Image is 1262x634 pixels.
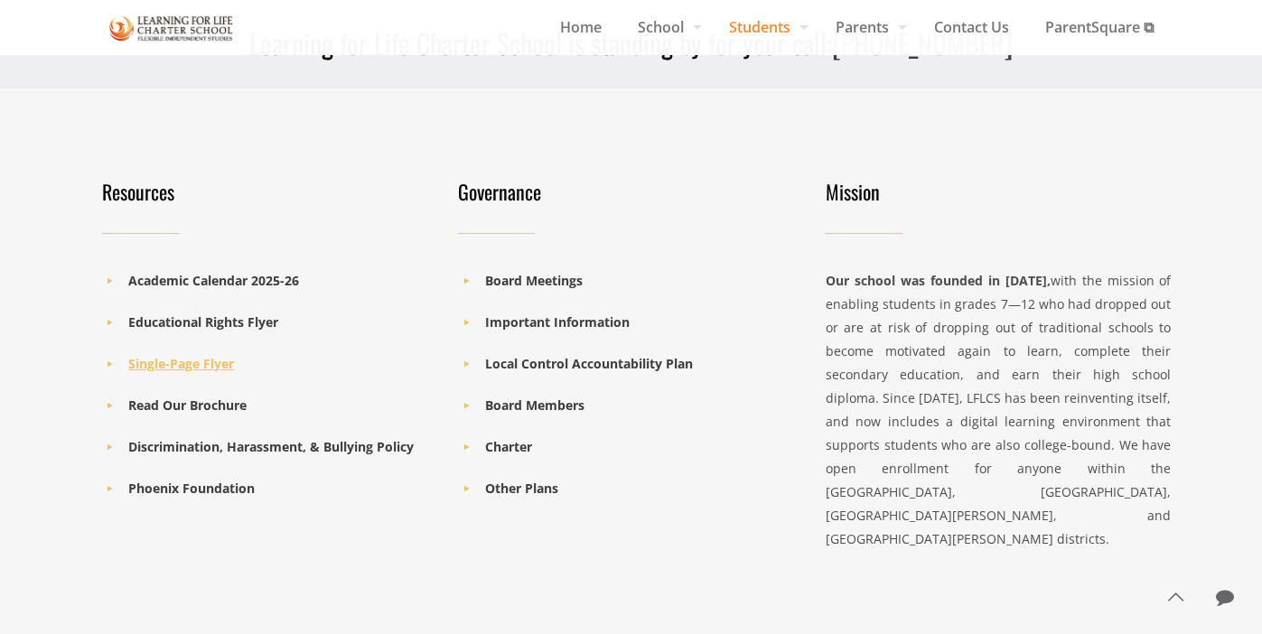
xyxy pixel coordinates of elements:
span: Parents [818,14,916,41]
span: Contact Us [916,14,1027,41]
a: Other Plans [485,480,558,497]
a: Board Meetings [485,272,583,289]
a: Academic Calendar 2025-26 [128,272,299,289]
span: ParentSquare ⧉ [1027,14,1172,41]
a: Discrimination, Harassment, & Bullying Policy [128,438,414,455]
img: Enrollment (for School Year 2025-26) [109,13,234,44]
a: Back to top icon [1156,578,1194,616]
h3: Learning for Life Charter School is standing by for your call: [91,25,1172,61]
a: Important Information [485,313,630,331]
span: Students [711,14,818,41]
span: School [620,14,711,41]
a: Educational Rights Flyer [128,313,278,331]
div: with the mission of enabling students in grades 7—12 who had dropped out or are at risk of droppi... [826,269,1172,551]
a: Single-Page Flyer [128,355,234,372]
a: Board Members [485,396,584,414]
h4: Mission [826,179,1172,204]
a: Charter [485,438,532,455]
h4: Governance [458,179,793,204]
a: Phoenix Foundation [128,480,255,497]
strong: Our school was founded in [DATE], [826,272,1051,289]
a: Read Our Brochure [128,396,247,414]
span: Home [542,14,620,41]
h4: Resources [102,179,437,204]
a: Local Control Accountability Plan [485,355,693,372]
